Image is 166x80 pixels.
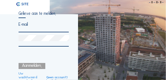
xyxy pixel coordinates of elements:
div: FR [158,2,161,3]
div: NL [153,2,157,3]
div: Gelieve aan te melden. [19,12,69,18]
div: EN [149,2,152,3]
input: E-mail [19,22,69,27]
div: Aanmelden. [19,63,45,70]
img: C-SITE logo [16,2,28,6]
div: DE [162,2,163,3]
